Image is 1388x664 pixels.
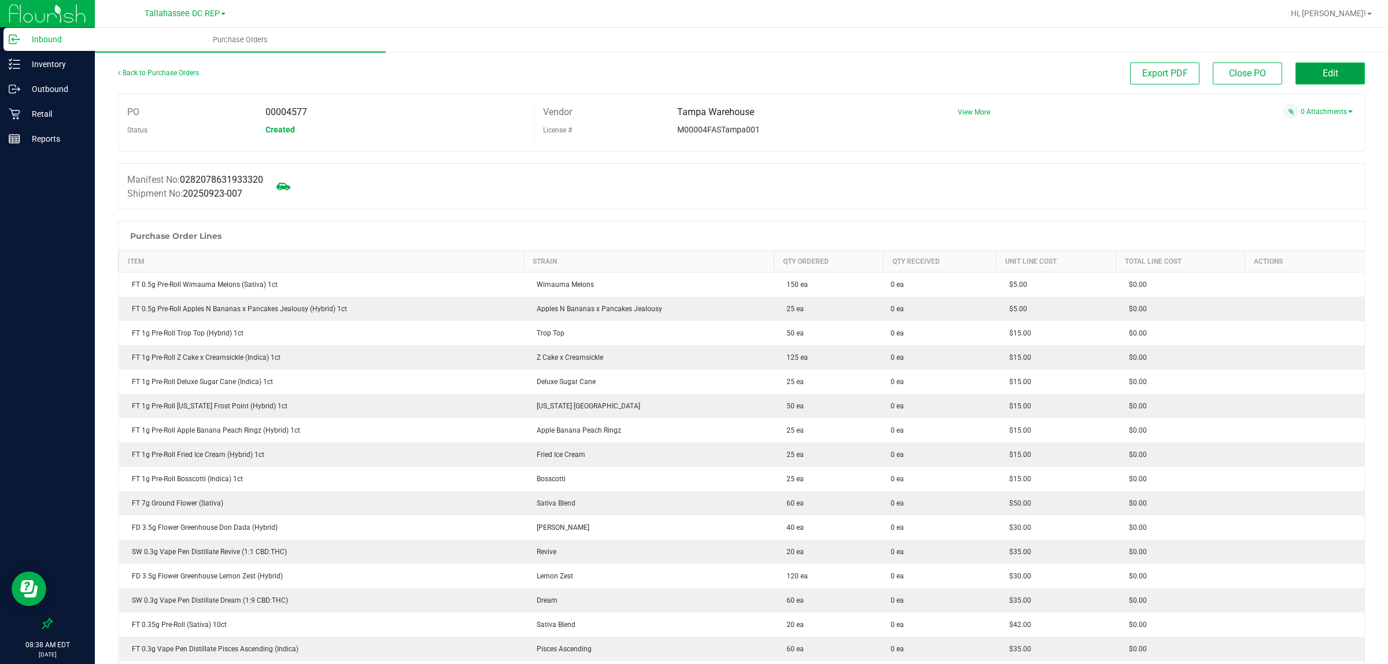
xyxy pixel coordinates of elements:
span: Tampa Warehouse [677,106,754,117]
span: Export PDF [1142,68,1188,79]
span: $35.00 [1003,548,1031,556]
span: $0.00 [1123,621,1147,629]
span: $0.00 [1123,645,1147,653]
span: $15.00 [1003,426,1031,434]
button: Close PO [1213,62,1282,84]
label: Pin the sidebar to full width on large screens [42,618,53,629]
span: Fried Ice Cream [531,451,585,459]
div: FT 1g Pre-Roll [US_STATE] Frost Point (Hybrid) 1ct [126,401,517,411]
span: $0.00 [1123,426,1147,434]
label: License # [543,121,572,139]
span: Apple Banana Peach Ringz [531,426,621,434]
span: 40 ea [781,523,804,532]
span: 120 ea [781,572,808,580]
span: M00004FASTampa001 [677,125,760,134]
span: 50 ea [781,329,804,337]
a: View More [958,108,990,116]
span: [US_STATE] [GEOGRAPHIC_DATA] [531,402,640,410]
span: 60 ea [781,645,804,653]
span: 00004577 [265,106,307,117]
span: 25 ea [781,475,804,483]
th: Actions [1245,251,1364,272]
inline-svg: Inventory [9,58,20,70]
span: $15.00 [1003,402,1031,410]
label: Vendor [543,104,572,121]
span: 0 ea [891,401,904,411]
span: 0 ea [891,644,904,654]
div: FT 1g Pre-Roll Bosscotti (Indica) 1ct [126,474,517,484]
span: Wimauma Melons [531,281,594,289]
span: Tallahassee DC REP [145,9,220,19]
span: $15.00 [1003,329,1031,337]
div: FT 1g Pre-Roll Trop Top (Hybrid) 1ct [126,328,517,338]
p: Retail [20,107,90,121]
inline-svg: Inbound [9,34,20,45]
span: 50 ea [781,402,804,410]
th: Qty Received [884,251,996,272]
a: Back to Purchase Orders [118,69,199,77]
span: Revive [531,548,556,556]
span: $0.00 [1123,402,1147,410]
span: $35.00 [1003,596,1031,604]
span: [PERSON_NAME] [531,523,589,532]
span: 0 ea [891,449,904,460]
span: Created [265,125,295,134]
span: 0 ea [891,522,904,533]
span: Lemon Zest [531,572,573,580]
span: $15.00 [1003,475,1031,483]
button: Export PDF [1130,62,1199,84]
div: FT 0.3g Vape Pen Distillate Pisces Ascending (Indica) [126,644,517,654]
span: $0.00 [1123,378,1147,386]
label: Manifest No: [127,173,263,187]
span: 0 ea [891,474,904,484]
div: FT 0.5g Pre-Roll Apples N Bananas x Pancakes Jealousy (Hybrid) 1ct [126,304,517,314]
span: Close PO [1229,68,1266,79]
span: Mark as not Arrived [272,175,295,198]
span: Bosscotti [531,475,566,483]
span: 60 ea [781,596,804,604]
p: Inbound [20,32,90,46]
span: 0 ea [891,547,904,557]
span: $42.00 [1003,621,1031,629]
span: Trop Top [531,329,564,337]
span: $0.00 [1123,305,1147,313]
span: Deluxe Sugar Cane [531,378,596,386]
inline-svg: Retail [9,108,20,120]
label: Shipment No: [127,187,242,201]
h1: Purchase Order Lines [130,231,222,241]
button: Edit [1295,62,1365,84]
span: $30.00 [1003,523,1031,532]
div: FT 1g Pre-Roll Apple Banana Peach Ringz (Hybrid) 1ct [126,425,517,436]
span: $0.00 [1123,281,1147,289]
span: $0.00 [1123,353,1147,361]
span: 20250923-007 [183,188,242,199]
div: FT 0.5g Pre-Roll Wimauma Melons (Sativa) 1ct [126,279,517,290]
span: $15.00 [1003,451,1031,459]
span: Apples N Bananas x Pancakes Jealousy [531,305,662,313]
span: Purchase Orders [197,35,283,45]
th: Unit Line Cost [996,251,1116,272]
span: Edit [1323,68,1338,79]
p: 08:38 AM EDT [5,640,90,650]
p: Inventory [20,57,90,71]
a: 0 Attachments [1301,108,1353,116]
inline-svg: Outbound [9,83,20,95]
span: $0.00 [1123,596,1147,604]
span: $5.00 [1003,281,1027,289]
span: Attach a document [1283,104,1299,119]
span: 0282078631933320 [180,174,263,185]
span: $50.00 [1003,499,1031,507]
span: $30.00 [1003,572,1031,580]
span: $0.00 [1123,572,1147,580]
label: PO [127,104,139,121]
p: [DATE] [5,650,90,659]
span: 25 ea [781,305,804,313]
span: 0 ea [891,571,904,581]
span: $0.00 [1123,475,1147,483]
span: 0 ea [891,425,904,436]
div: FD 3.5g Flower Greenhouse Lemon Zest (Hybrid) [126,571,517,581]
span: 20 ea [781,548,804,556]
div: SW 0.3g Vape Pen Distillate Dream (1:9 CBD:THC) [126,595,517,606]
span: 25 ea [781,451,804,459]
